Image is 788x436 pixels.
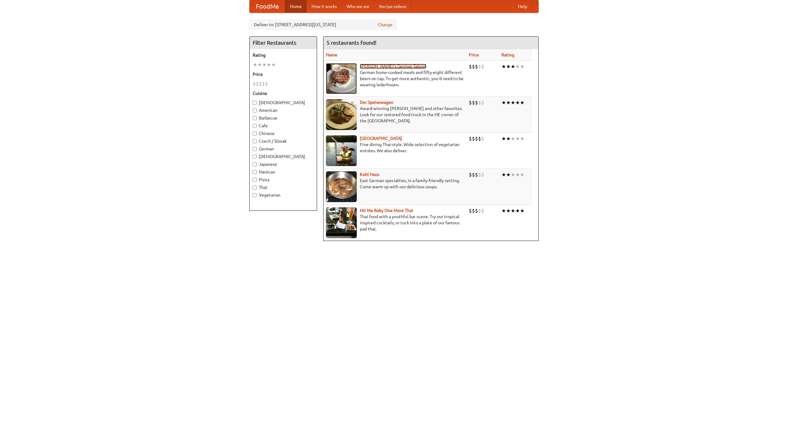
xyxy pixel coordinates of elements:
a: Hit Me Baby One More Thai [360,208,413,213]
li: ★ [501,63,506,70]
li: ★ [253,61,257,68]
a: Change [378,22,392,28]
li: $ [469,99,472,106]
input: Japanese [253,162,257,166]
img: esthers.jpg [326,63,357,94]
li: ★ [511,99,515,106]
li: ★ [271,61,276,68]
li: ★ [267,61,271,68]
a: Der Speisewagen [360,100,393,105]
a: Name [326,52,337,57]
li: ★ [520,207,525,214]
label: Thai [253,184,314,190]
li: ★ [506,207,511,214]
h5: Cuisine [253,90,314,96]
a: Recipe videos [374,0,411,13]
li: $ [469,207,472,214]
li: $ [475,63,478,70]
li: ★ [515,171,520,178]
li: $ [472,171,475,178]
li: ★ [515,99,520,106]
li: $ [472,63,475,70]
p: Fine dining Thai-style. Wide selection of vegetarian entrées. We also deliver. [326,141,464,154]
a: [GEOGRAPHIC_DATA] [360,136,402,141]
div: Deliver to: [STREET_ADDRESS][US_STATE] [249,19,397,30]
input: Barbecue [253,116,257,120]
li: ★ [506,99,511,106]
li: $ [253,80,256,87]
li: ★ [511,207,515,214]
li: ★ [511,63,515,70]
label: Chinese [253,130,314,137]
input: American [253,108,257,112]
li: ★ [262,61,267,68]
li: $ [262,80,265,87]
ng-pluralize: 5 restaurants found! [327,40,376,46]
a: [PERSON_NAME]'s German Saloon [360,64,426,69]
h5: Rating [253,52,314,58]
li: ★ [511,171,515,178]
li: $ [469,135,472,142]
li: ★ [520,63,525,70]
img: speisewagen.jpg [326,99,357,130]
label: American [253,107,314,113]
li: $ [481,99,484,106]
li: $ [265,80,268,87]
p: Thai food with a youthful bar scene. Try our tropical inspired cocktails, or tuck into a plate of... [326,214,464,232]
li: $ [481,63,484,70]
a: Kohl Haus [360,172,379,177]
input: Vegetarian [253,193,257,197]
li: ★ [501,171,506,178]
p: German home-cooked meals and fifty-eight different beers on tap. To get more authentic, you'd nee... [326,69,464,88]
label: [DEMOGRAPHIC_DATA] [253,100,314,106]
li: ★ [515,63,520,70]
li: $ [481,207,484,214]
li: $ [259,80,262,87]
a: FoodMe [250,0,285,13]
li: ★ [515,135,520,142]
li: ★ [520,99,525,106]
li: $ [481,171,484,178]
li: $ [478,99,481,106]
li: $ [469,63,472,70]
li: ★ [506,63,511,70]
li: ★ [520,135,525,142]
label: Japanese [253,161,314,167]
label: [DEMOGRAPHIC_DATA] [253,153,314,160]
li: $ [478,63,481,70]
li: ★ [520,171,525,178]
li: $ [475,207,478,214]
img: babythai.jpg [326,207,357,238]
li: ★ [511,135,515,142]
input: [DEMOGRAPHIC_DATA] [253,101,257,105]
label: Czech / Slovak [253,138,314,144]
label: Barbecue [253,115,314,121]
a: How it works [307,0,342,13]
li: $ [478,171,481,178]
label: Pizza [253,177,314,183]
li: ★ [515,207,520,214]
input: [DEMOGRAPHIC_DATA] [253,155,257,159]
img: kohlhaus.jpg [326,171,357,202]
input: Pizza [253,178,257,182]
label: Vegetarian [253,192,314,198]
h5: Price [253,71,314,77]
p: Award-winning [PERSON_NAME] and other favorites. Look for our restored food truck in the NE corne... [326,105,464,124]
li: $ [481,135,484,142]
input: Chinese [253,132,257,136]
li: $ [475,171,478,178]
img: satay.jpg [326,135,357,166]
input: Thai [253,185,257,189]
input: Mexican [253,170,257,174]
li: ★ [501,99,506,106]
a: Help [513,0,532,13]
li: $ [475,99,478,106]
a: Home [285,0,307,13]
li: $ [472,207,475,214]
label: Cafe [253,123,314,129]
